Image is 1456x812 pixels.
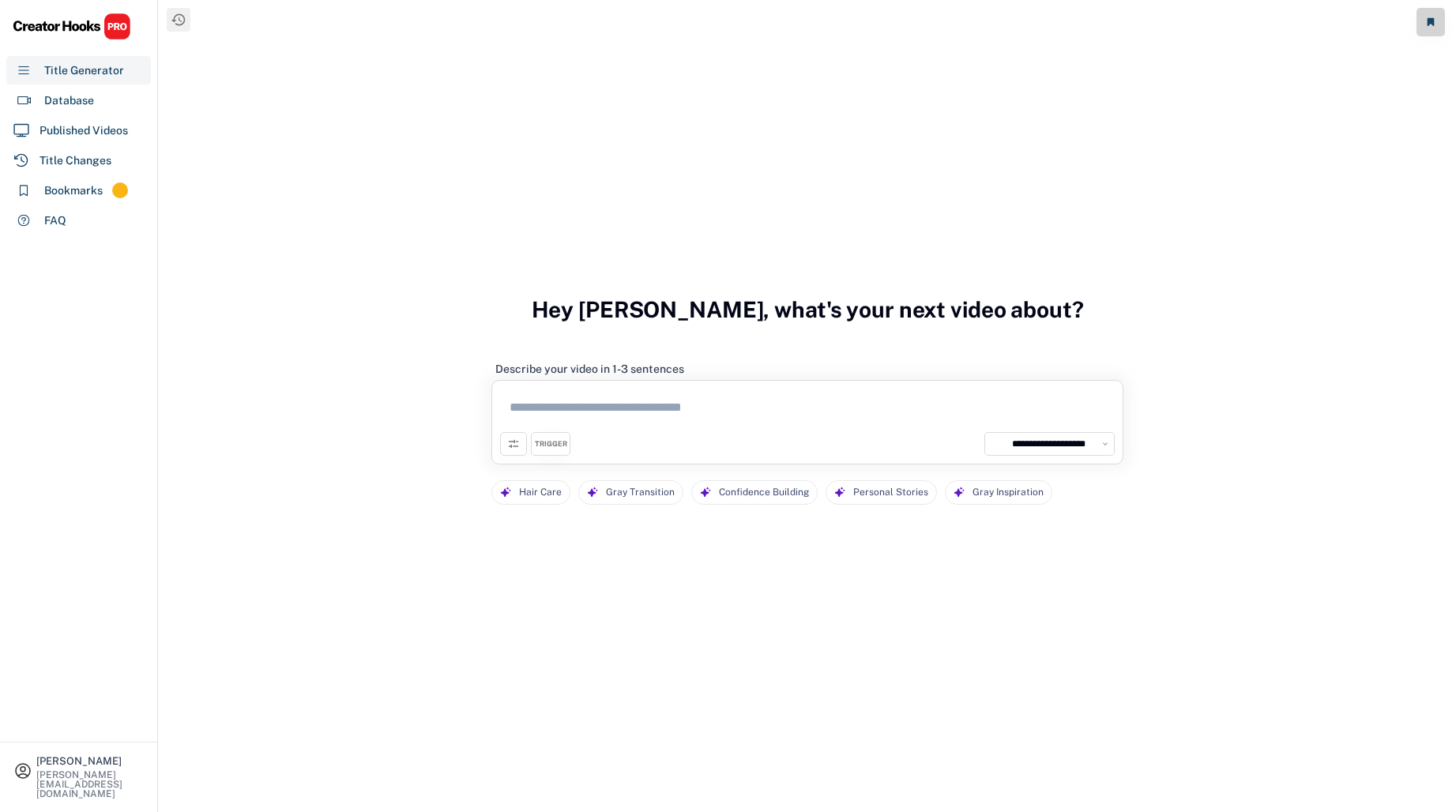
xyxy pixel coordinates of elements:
[44,182,103,199] div: Bookmarks
[40,122,128,139] div: Published Videos
[519,481,562,504] div: Hair Care
[606,481,675,504] div: Gray Transition
[36,770,144,799] div: [PERSON_NAME][EMAIL_ADDRESS][DOMAIN_NAME]
[989,437,1003,451] img: yH5BAEAAAAALAAAAAABAAEAAAIBRAA7
[40,152,111,169] div: Title Changes
[719,481,809,504] div: Confidence Building
[13,13,131,40] img: CHPRO%20Logo.svg
[36,756,144,766] div: [PERSON_NAME]
[535,439,567,449] div: TRIGGER
[532,280,1084,340] h3: Hey [PERSON_NAME], what's your next video about?
[495,362,684,376] div: Describe your video in 1-3 sentences
[853,481,928,504] div: Personal Stories
[44,62,124,79] div: Title Generator
[44,212,66,229] div: FAQ
[973,481,1044,504] div: Gray Inspiration
[44,92,94,109] div: Database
